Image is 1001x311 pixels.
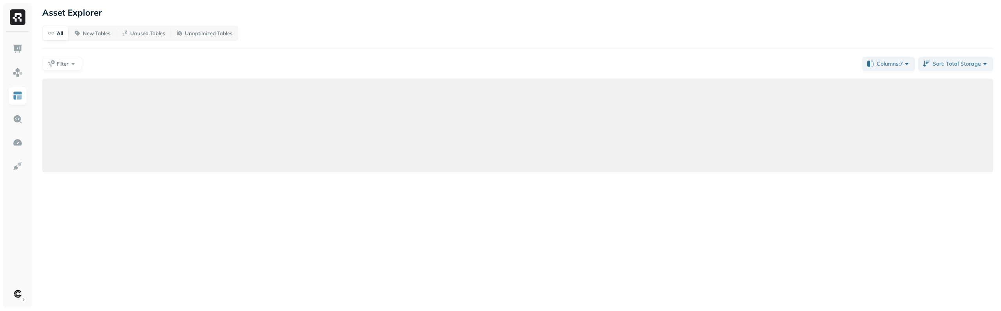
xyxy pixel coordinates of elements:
[918,57,993,71] button: Sort: Total Storage
[933,60,989,68] span: Sort: Total Storage
[13,114,23,124] img: Query Explorer
[13,44,23,54] img: Dashboard
[185,30,232,37] p: Unoptimized Tables
[42,57,82,71] button: Filter
[862,57,915,71] button: Columns:7
[13,138,23,148] img: Optimization
[12,288,23,299] img: Clutch
[57,30,63,37] p: All
[83,30,110,37] p: New Tables
[57,60,68,68] span: Filter
[13,67,23,77] img: Assets
[877,60,911,68] span: Columns: 7
[13,161,23,171] img: Integrations
[42,7,102,18] p: Asset Explorer
[13,91,23,101] img: Asset Explorer
[10,9,25,25] img: Ryft
[130,30,165,37] p: Unused Tables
